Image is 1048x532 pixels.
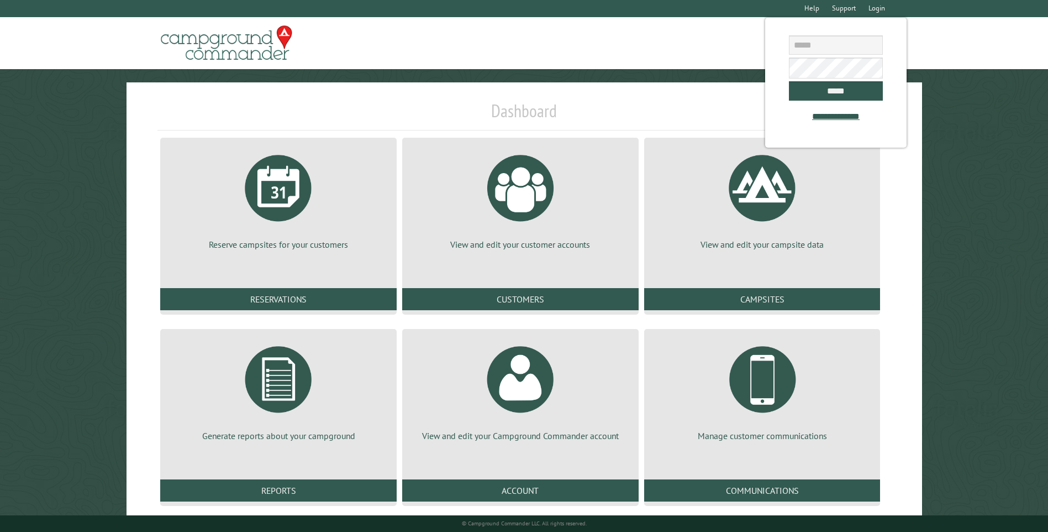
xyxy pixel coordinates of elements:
[644,479,881,502] a: Communications
[157,100,890,131] h1: Dashboard
[415,147,625,251] a: View and edit your customer accounts
[160,288,397,310] a: Reservations
[173,430,383,442] p: Generate reports about your campground
[157,22,296,65] img: Campground Commander
[402,288,639,310] a: Customers
[657,147,867,251] a: View and edit your campsite data
[415,238,625,251] p: View and edit your customer accounts
[462,520,587,527] small: © Campground Commander LLC. All rights reserved.
[415,430,625,442] p: View and edit your Campground Commander account
[173,147,383,251] a: Reserve campsites for your customers
[657,338,867,442] a: Manage customer communications
[415,338,625,442] a: View and edit your Campground Commander account
[657,430,867,442] p: Manage customer communications
[644,288,881,310] a: Campsites
[173,338,383,442] a: Generate reports about your campground
[160,479,397,502] a: Reports
[402,479,639,502] a: Account
[657,238,867,251] p: View and edit your campsite data
[173,238,383,251] p: Reserve campsites for your customers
